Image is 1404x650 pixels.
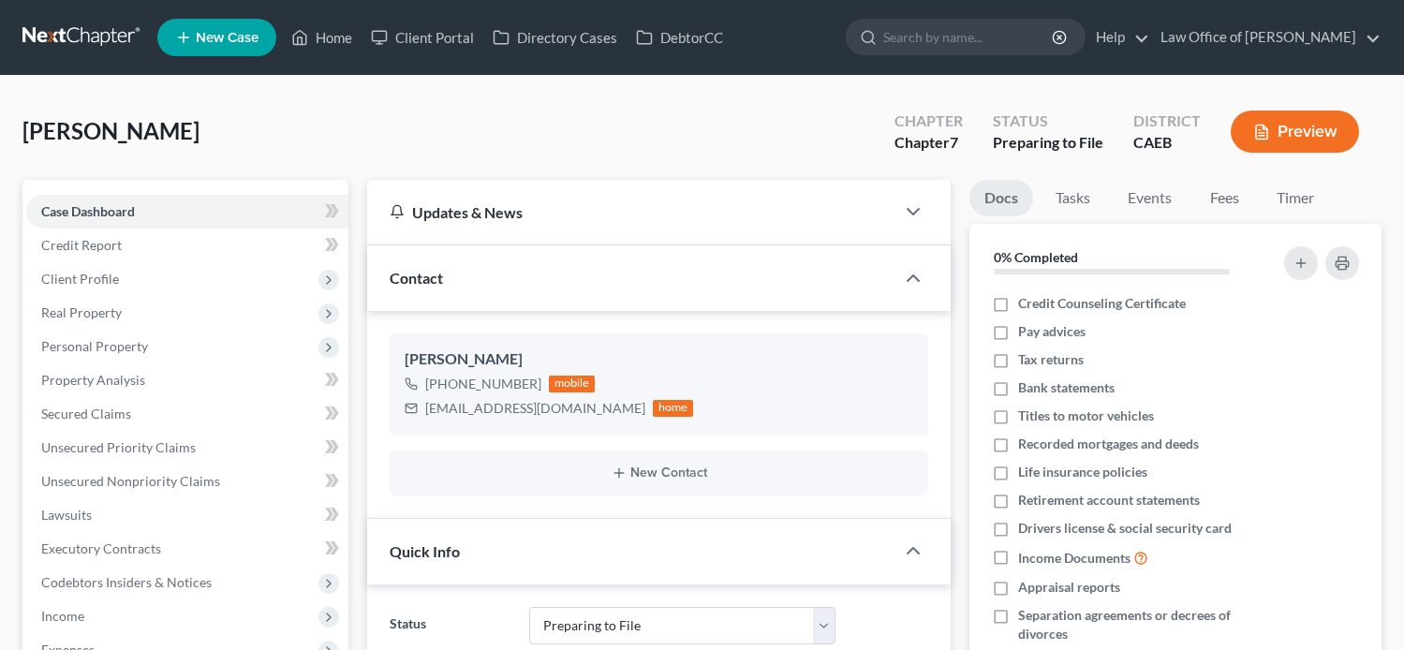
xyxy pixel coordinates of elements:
[1231,111,1359,153] button: Preview
[1041,180,1105,216] a: Tasks
[41,304,122,320] span: Real Property
[390,542,460,560] span: Quick Info
[1194,180,1254,216] a: Fees
[1018,322,1086,341] span: Pay advices
[627,21,732,54] a: DebtorCC
[41,203,135,219] span: Case Dashboard
[1018,435,1199,453] span: Recorded mortgages and deeds
[883,20,1055,54] input: Search by name...
[894,132,963,154] div: Chapter
[26,195,348,229] a: Case Dashboard
[282,21,362,54] a: Home
[405,465,914,480] button: New Contact
[993,132,1103,154] div: Preparing to File
[1113,180,1187,216] a: Events
[994,249,1078,265] strong: 0% Completed
[41,608,84,624] span: Income
[26,431,348,465] a: Unsecured Priority Claims
[425,375,541,393] div: [PHONE_NUMBER]
[22,117,200,144] span: [PERSON_NAME]
[1133,111,1201,132] div: District
[380,607,520,644] label: Status
[483,21,627,54] a: Directory Cases
[549,376,596,392] div: mobile
[1018,350,1084,369] span: Tax returns
[1018,463,1147,481] span: Life insurance policies
[41,540,161,556] span: Executory Contracts
[1018,294,1186,313] span: Credit Counseling Certificate
[41,338,148,354] span: Personal Property
[41,473,220,489] span: Unsecured Nonpriority Claims
[41,271,119,287] span: Client Profile
[1262,180,1329,216] a: Timer
[41,439,196,455] span: Unsecured Priority Claims
[26,498,348,532] a: Lawsuits
[362,21,483,54] a: Client Portal
[1018,491,1200,510] span: Retirement account statements
[653,400,694,417] div: home
[405,348,914,371] div: [PERSON_NAME]
[196,31,259,45] span: New Case
[26,397,348,431] a: Secured Claims
[1133,132,1201,154] div: CAEB
[26,229,348,262] a: Credit Report
[1151,21,1381,54] a: Law Office of [PERSON_NAME]
[41,372,145,388] span: Property Analysis
[390,269,443,287] span: Contact
[969,180,1033,216] a: Docs
[26,532,348,566] a: Executory Contracts
[425,399,645,418] div: [EMAIL_ADDRESS][DOMAIN_NAME]
[1086,21,1149,54] a: Help
[41,507,92,523] span: Lawsuits
[1018,406,1154,425] span: Titles to motor vehicles
[26,363,348,397] a: Property Analysis
[1018,378,1115,397] span: Bank statements
[894,111,963,132] div: Chapter
[26,465,348,498] a: Unsecured Nonpriority Claims
[41,406,131,421] span: Secured Claims
[390,202,873,222] div: Updates & News
[41,574,212,590] span: Codebtors Insiders & Notices
[1018,606,1263,643] span: Separation agreements or decrees of divorces
[1018,549,1131,568] span: Income Documents
[41,237,122,253] span: Credit Report
[950,133,958,151] span: 7
[1018,578,1120,597] span: Appraisal reports
[1018,519,1232,538] span: Drivers license & social security card
[993,111,1103,132] div: Status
